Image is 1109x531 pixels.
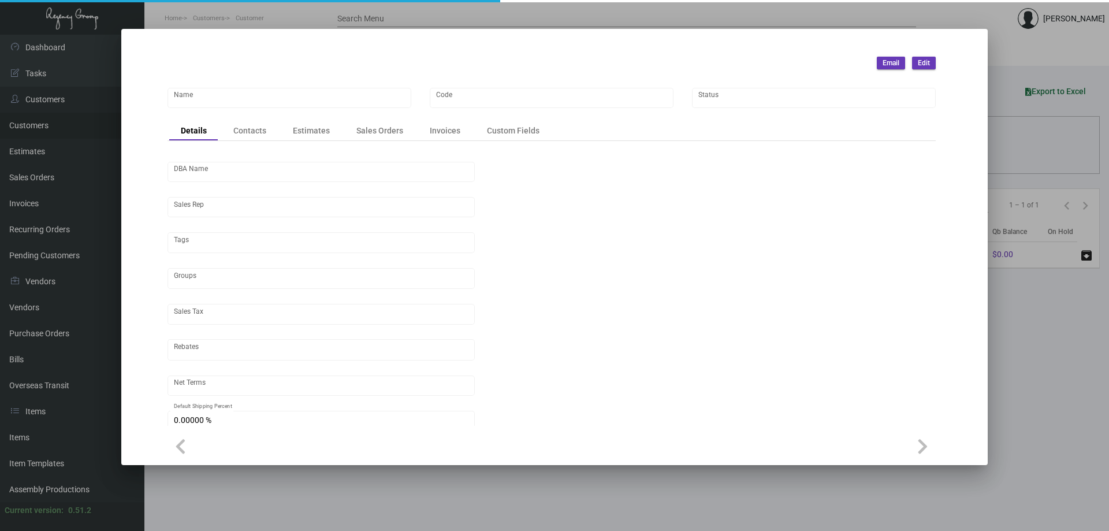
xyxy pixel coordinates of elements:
[912,57,936,69] button: Edit
[487,125,539,137] div: Custom Fields
[430,125,460,137] div: Invoices
[918,58,930,68] span: Edit
[293,125,330,137] div: Estimates
[5,504,64,517] div: Current version:
[181,125,207,137] div: Details
[68,504,91,517] div: 0.51.2
[883,58,899,68] span: Email
[356,125,403,137] div: Sales Orders
[233,125,266,137] div: Contacts
[877,57,905,69] button: Email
